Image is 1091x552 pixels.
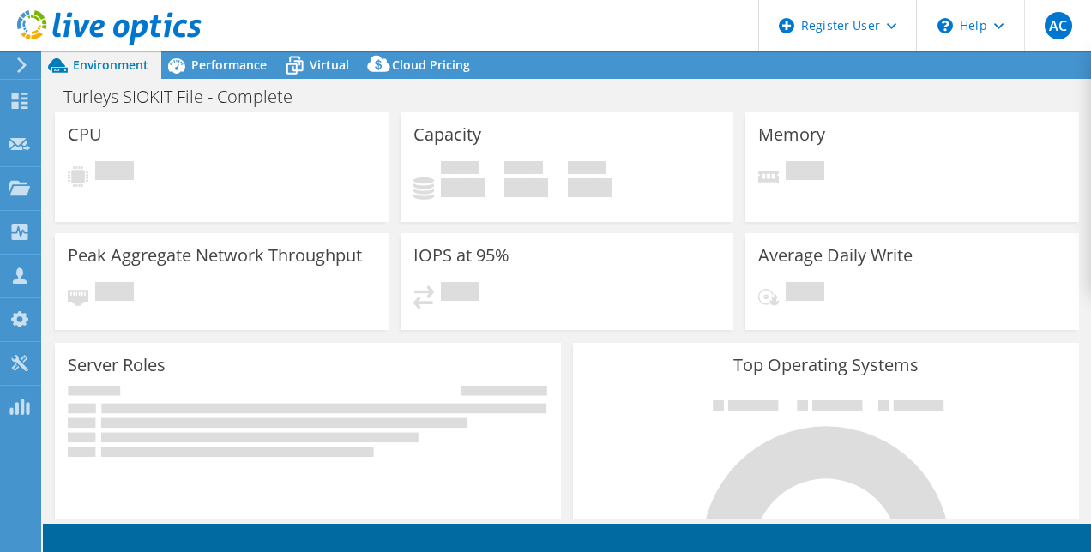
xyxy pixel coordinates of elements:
[73,57,148,73] span: Environment
[568,161,606,178] span: Total
[191,57,267,73] span: Performance
[786,282,824,305] span: Pending
[758,125,825,144] h3: Memory
[95,282,134,305] span: Pending
[568,178,612,197] h4: 0 GiB
[310,57,349,73] span: Virtual
[786,161,824,184] span: Pending
[758,246,913,265] h3: Average Daily Write
[937,18,953,33] svg: \n
[68,356,166,375] h3: Server Roles
[413,246,509,265] h3: IOPS at 95%
[68,246,362,265] h3: Peak Aggregate Network Throughput
[413,125,481,144] h3: Capacity
[504,178,548,197] h4: 0 GiB
[68,125,102,144] h3: CPU
[392,57,470,73] span: Cloud Pricing
[441,178,485,197] h4: 0 GiB
[56,87,319,106] h1: Turleys SIOKIT File - Complete
[1045,12,1072,39] span: AC
[504,161,543,178] span: Free
[586,356,1066,375] h3: Top Operating Systems
[441,161,479,178] span: Used
[441,282,479,305] span: Pending
[95,161,134,184] span: Pending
